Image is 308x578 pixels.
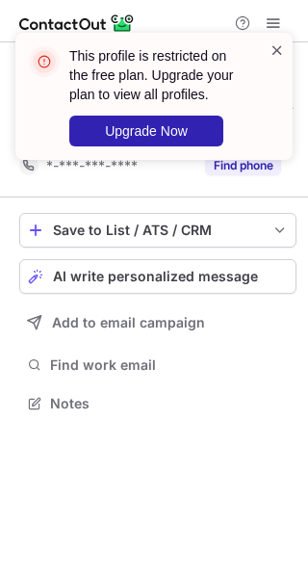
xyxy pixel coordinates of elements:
img: ContactOut v5.3.10 [19,12,135,35]
span: Find work email [50,356,289,374]
span: Upgrade Now [105,123,188,139]
div: Save to List / ATS / CRM [53,223,263,238]
button: AI write personalized message [19,259,296,294]
button: Find work email [19,352,296,379]
button: save-profile-one-click [19,213,296,248]
span: Notes [50,395,289,412]
button: Add to email campaign [19,305,296,340]
span: Add to email campaign [52,315,205,330]
img: error [29,46,60,77]
button: Upgrade Now [69,116,223,146]
header: This profile is restricted on the free plan. Upgrade your plan to view all profiles. [69,46,246,104]
span: AI write personalized message [53,269,258,284]
button: Notes [19,390,296,417]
